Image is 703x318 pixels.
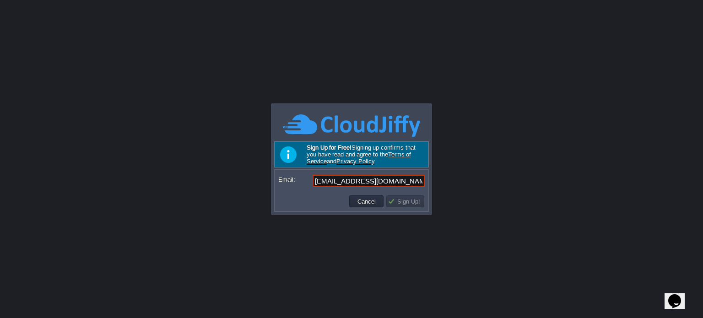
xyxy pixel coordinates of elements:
a: Privacy Policy [336,158,374,165]
img: CloudJiffy [283,113,420,138]
div: Signing up confirms that you have read and agree to the and . [274,141,429,167]
button: Sign Up! [388,197,423,205]
button: Cancel [355,197,379,205]
label: Email: [278,175,312,184]
a: Terms of Service [307,151,411,165]
iframe: chat widget [665,281,694,309]
b: Sign Up for Free! [307,144,351,151]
